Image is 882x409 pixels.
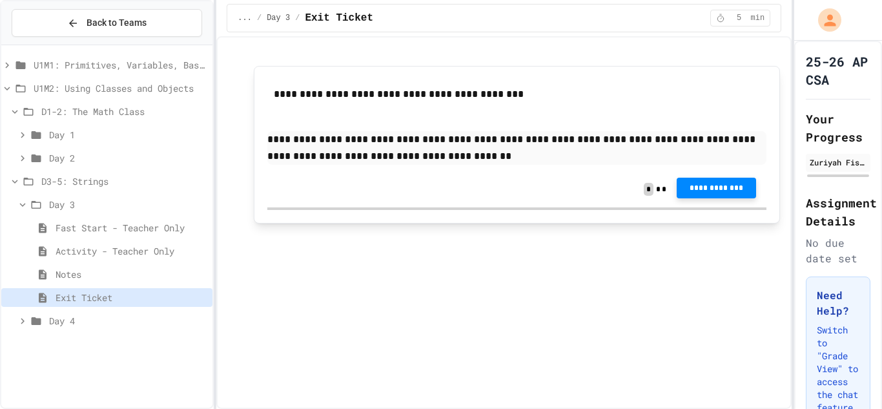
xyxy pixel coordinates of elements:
[56,267,207,281] span: Notes
[305,10,373,26] span: Exit Ticket
[806,110,870,146] h2: Your Progress
[805,5,845,35] div: My Account
[810,156,867,168] div: Zuriyah Fishoe
[49,198,207,211] span: Day 3
[34,58,207,72] span: U1M1: Primitives, Variables, Basic I/O
[49,151,207,165] span: Day 2
[295,13,300,23] span: /
[41,174,207,188] span: D3-5: Strings
[238,13,252,23] span: ...
[41,105,207,118] span: D1-2: The Math Class
[817,288,859,319] h3: Need Help?
[257,13,262,23] span: /
[12,9,202,37] button: Back to Teams
[806,52,870,89] h1: 25-26 AP CSA
[806,194,870,230] h2: Assignment Details
[729,13,750,23] span: 5
[751,13,765,23] span: min
[49,314,207,328] span: Day 4
[267,13,290,23] span: Day 3
[34,81,207,95] span: U1M2: Using Classes and Objects
[56,221,207,235] span: Fast Start - Teacher Only
[806,235,870,266] div: No due date set
[56,244,207,258] span: Activity - Teacher Only
[56,291,207,304] span: Exit Ticket
[49,128,207,142] span: Day 1
[87,16,147,30] span: Back to Teams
